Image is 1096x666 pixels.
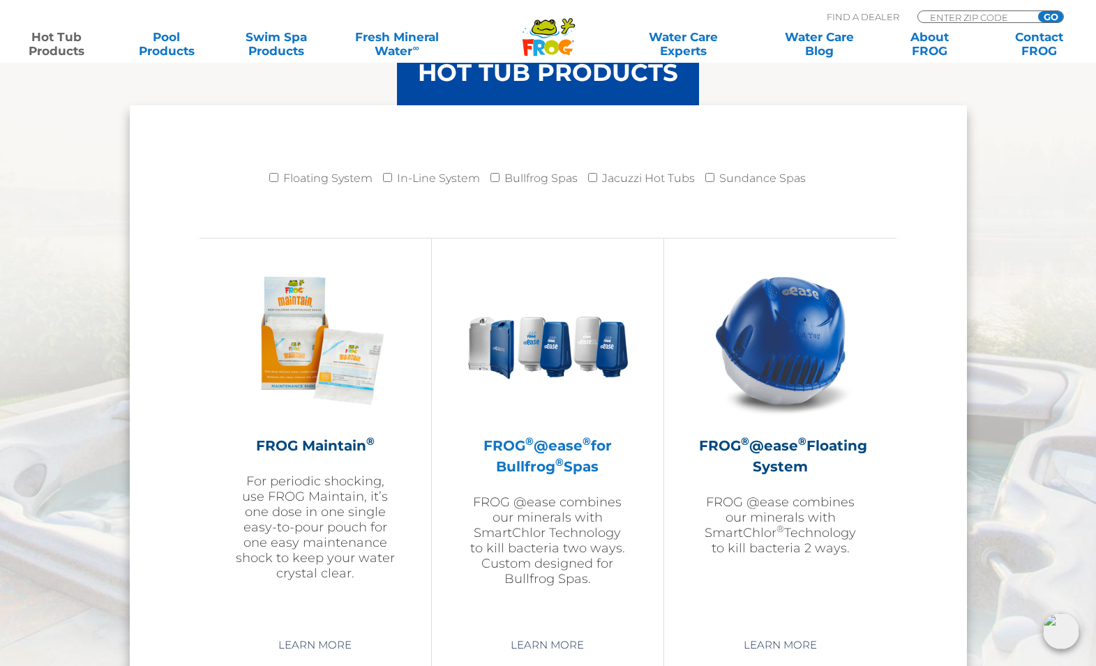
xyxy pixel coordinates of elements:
label: Bullfrog Spas [504,165,578,192]
p: FROG @ease combines our minerals with SmartChlor Technology to kill bacteria two ways. Custom des... [467,494,629,586]
a: AboutFROG [887,30,972,58]
sup: ® [741,434,749,448]
label: Floating System [283,165,373,192]
a: Hot TubProducts [14,30,99,58]
sup: ® [798,434,806,448]
h3: HOT TUB PRODUCTS [418,61,678,84]
h2: FROG Maintain [234,435,396,456]
a: ContactFROG [997,30,1082,58]
h2: FROG @ease for Bullfrog Spas [467,435,629,477]
h2: FROG @ease Floating System [699,435,862,477]
a: PoolProducts [123,30,209,58]
a: Fresh MineralWater∞ [343,30,450,58]
input: Zip Code Form [929,11,1023,23]
sup: ® [366,434,375,448]
a: FROG Maintain®For periodic shocking, use FROG Maintain, it’s one dose in one single easy-to-pour ... [234,259,396,622]
img: openIcon [1043,613,1079,649]
sup: ® [525,434,534,448]
a: Water CareExperts [614,30,753,58]
a: Learn More [728,633,833,658]
p: Find A Dealer [827,10,899,23]
img: Frog_Maintain_Hero-2-v2-300x300.png [234,259,396,421]
a: FROG®@ease®for Bullfrog®SpasFROG @ease combines our minerals with SmartChlor Technology to kill b... [467,259,629,622]
a: Learn More [495,633,600,658]
sup: ® [555,455,564,469]
img: bullfrog-product-hero-300x300.png [467,259,629,421]
label: Jacuzzi Hot Tubs [602,165,695,192]
label: In-Line System [397,165,480,192]
a: Learn More [262,633,368,658]
sup: ® [776,523,784,534]
p: For periodic shocking, use FROG Maintain, it’s one dose in one single easy-to-pour pouch for one ... [234,474,396,581]
sup: ∞ [412,43,419,53]
a: FROG®@ease®Floating SystemFROG @ease combines our minerals with SmartChlor®Technology to kill bac... [699,259,862,622]
input: GO [1038,11,1063,22]
a: Water CareBlog [777,30,862,58]
p: FROG @ease combines our minerals with SmartChlor Technology to kill bacteria 2 ways. [699,494,862,556]
img: hot-tub-product-atease-system-300x300.png [700,259,862,421]
a: Swim SpaProducts [234,30,319,58]
sup: ® [583,434,591,448]
label: Sundance Spas [719,165,806,192]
